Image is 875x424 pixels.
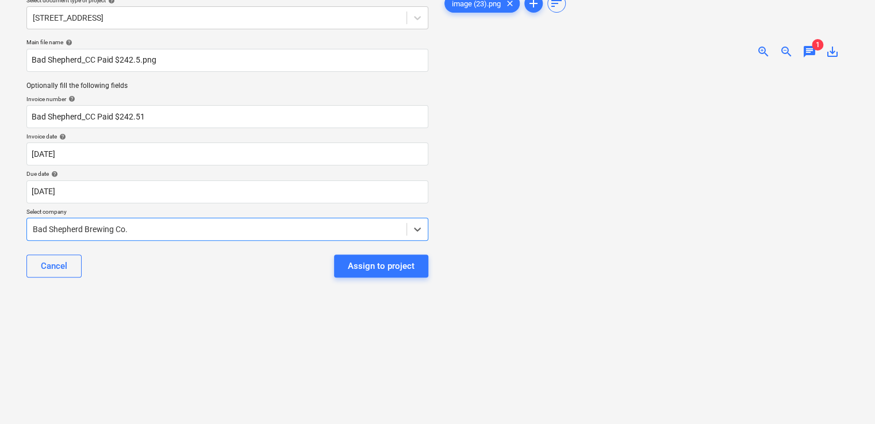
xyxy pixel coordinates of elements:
[26,133,428,140] div: Invoice date
[26,170,428,178] div: Due date
[334,255,428,277] button: Assign to project
[757,45,770,59] span: zoom_in
[63,39,72,46] span: help
[66,95,75,102] span: help
[803,45,816,59] span: chat
[26,95,428,103] div: Invoice number
[26,81,428,91] p: Optionally fill the following fields
[26,142,428,165] input: Invoice date not specified
[26,49,428,72] input: Main file name
[818,369,875,424] iframe: Chat Widget
[26,38,428,46] div: Main file name
[26,208,428,218] p: Select company
[812,39,823,51] span: 1
[41,259,67,273] div: Cancel
[348,259,415,273] div: Assign to project
[780,45,793,59] span: zoom_out
[26,255,82,277] button: Cancel
[826,45,839,59] span: save_alt
[26,180,428,203] input: Due date not specified
[26,105,428,128] input: Invoice number
[49,171,58,178] span: help
[57,133,66,140] span: help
